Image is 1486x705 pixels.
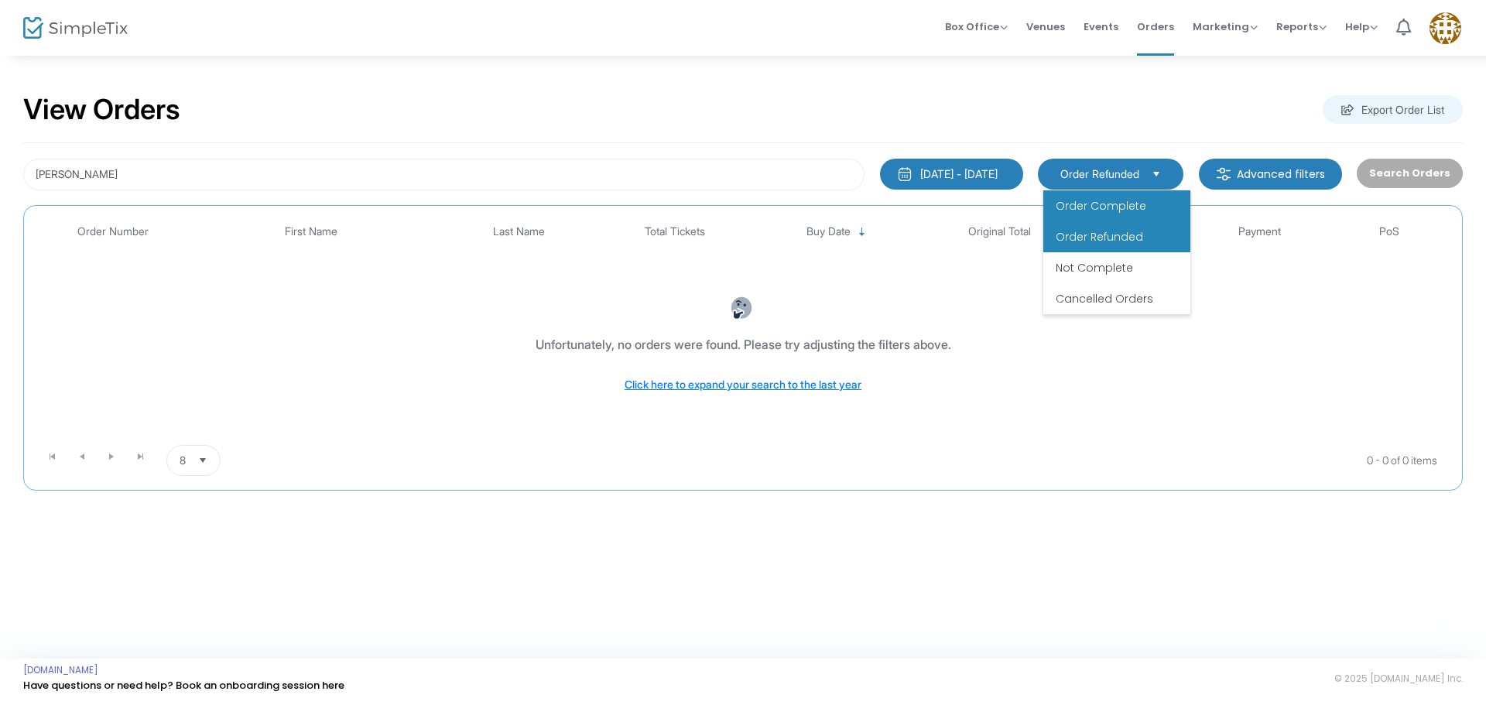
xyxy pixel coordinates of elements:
span: © 2025 [DOMAIN_NAME] Inc. [1334,672,1463,685]
span: Order Refunded [1056,229,1143,245]
span: First Name [285,225,337,238]
span: Reports [1276,19,1327,34]
span: Last Name [493,225,545,238]
span: Order Refunded [1060,166,1139,182]
kendo-pager-info: 0 - 0 of 0 items [375,445,1437,476]
th: Total Tickets [610,214,740,250]
span: Click here to expand your search to the last year [625,378,861,391]
span: 8 [180,453,186,468]
span: Box Office [945,19,1008,34]
a: Have questions or need help? Book an onboarding session here [23,678,344,693]
span: Help [1345,19,1378,34]
h2: View Orders [23,93,180,127]
span: Order Number [77,225,149,238]
span: Buy Date [806,225,851,238]
button: Select [192,446,214,475]
span: Payment [1238,225,1281,238]
th: Original Total [935,214,1065,250]
img: face-thinking.png [730,296,753,320]
button: [DATE] - [DATE] [880,159,1023,190]
img: filter [1216,166,1231,182]
div: Unfortunately, no orders were found. Please try adjusting the filters above. [536,335,951,354]
input: Search by name, email, phone, order number, ip address, or last 4 digits of card [23,159,865,190]
div: Data table [32,214,1454,439]
span: PoS [1379,225,1399,238]
span: Cancelled Orders [1056,291,1153,306]
img: monthly [897,166,912,182]
span: Sortable [856,226,868,238]
span: Order Complete [1056,198,1146,214]
div: [DATE] - [DATE] [920,166,998,182]
span: Marketing [1193,19,1258,34]
span: Not Complete [1056,260,1133,275]
a: [DOMAIN_NAME] [23,664,98,676]
span: Venues [1026,7,1065,46]
span: Events [1084,7,1118,46]
m-button: Advanced filters [1199,159,1342,190]
button: Select [1145,166,1167,183]
span: Orders [1137,7,1174,46]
